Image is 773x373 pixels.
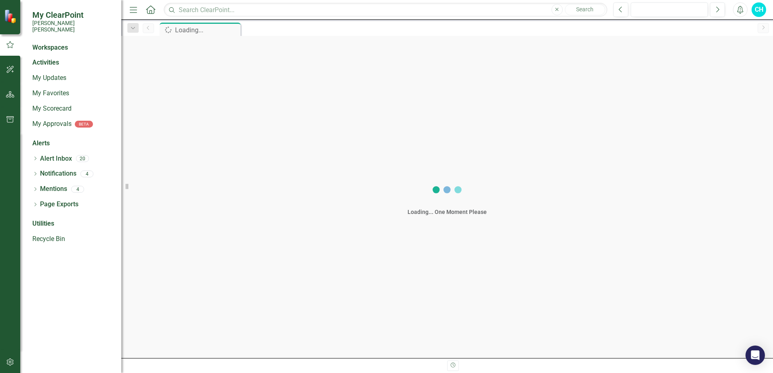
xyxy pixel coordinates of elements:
[752,2,766,17] button: CH
[4,9,18,23] img: ClearPoint Strategy
[32,89,113,98] a: My Favorites
[32,139,113,148] div: Alerts
[32,43,68,52] div: Workspaces
[32,219,113,228] div: Utilities
[32,20,113,33] small: [PERSON_NAME] [PERSON_NAME]
[75,121,93,128] div: BETA
[32,235,113,244] a: Recycle Bin
[40,200,78,209] a: Page Exports
[40,154,72,163] a: Alert Inbox
[746,346,765,365] div: Open Intercom Messenger
[76,155,89,162] div: 20
[40,169,76,178] a: Notifications
[32,119,72,129] a: My Approvals
[32,104,113,113] a: My Scorecard
[175,25,239,35] div: Loading...
[80,170,93,177] div: 4
[576,6,593,13] span: Search
[565,4,605,15] button: Search
[71,186,84,193] div: 4
[40,184,67,194] a: Mentions
[32,73,113,83] a: My Updates
[32,10,113,20] span: My ClearPoint
[408,208,487,216] div: Loading... One Moment Please
[32,58,113,67] div: Activities
[164,3,607,17] input: Search ClearPoint...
